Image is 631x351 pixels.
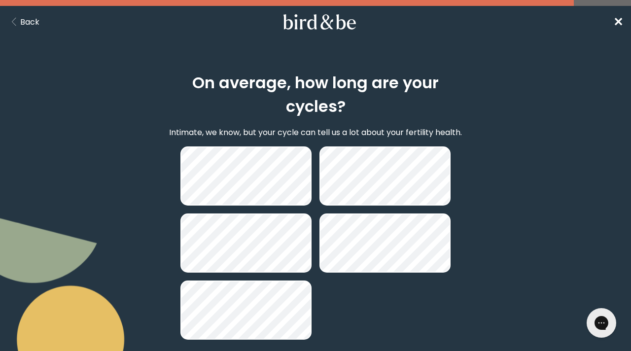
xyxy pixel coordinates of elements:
[166,71,465,118] h2: On average, how long are your cycles?
[8,16,39,28] button: Back Button
[613,14,623,30] span: ✕
[169,126,462,139] p: Intimate, we know, but your cycle can tell us a lot about your fertility health.
[582,305,621,341] iframe: Gorgias live chat messenger
[613,13,623,31] a: ✕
